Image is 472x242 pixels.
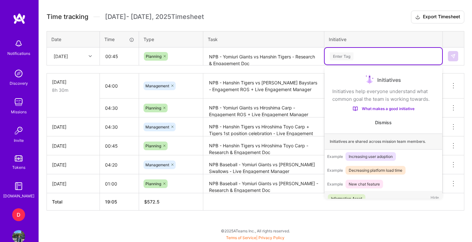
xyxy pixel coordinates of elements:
[100,48,138,65] input: HH:MM
[226,235,284,240] span: |
[47,193,100,211] th: Total
[14,137,24,144] div: Invite
[12,67,25,80] img: discovery
[145,125,169,129] span: Management
[13,13,26,24] img: logo
[204,137,323,155] textarea: NPB - Hanshin Tigers vs Hiroshima Toyo Carp - Research & Engagement Doc
[450,54,456,59] img: Submit
[415,14,420,21] i: icon Download
[375,119,392,126] button: Dismiss
[12,164,25,171] div: Tokens
[329,36,438,43] div: Initiative
[145,162,169,167] span: Management
[52,79,94,85] div: [DATE]
[12,96,25,108] img: teamwork
[146,54,162,59] span: Planning
[52,124,94,130] div: [DATE]
[411,11,464,23] button: Export Timesheet
[52,161,94,168] div: [DATE]
[204,118,323,136] textarea: NPB - Hanshin Tigers vs Hiroshima Toyo Carp + Tigers 1st position celebration - Live Engagement M...
[11,208,27,221] a: D
[204,175,323,193] textarea: NPB Baseball - Yomiuri Giants vs [PERSON_NAME] - Research & Engagement Doc
[145,181,161,186] span: Planning
[54,53,68,60] div: [DATE]
[204,74,323,98] textarea: NPB - Hanshin Tigers vs [PERSON_NAME] Baystars - Engagement ROS + Live Engagement Manager
[330,51,354,61] div: Enter Tag
[332,106,434,112] a: What makes a good initiative
[345,152,396,161] span: Increasing user adoption
[332,88,434,103] div: Initiatives help everyone understand what common goal the team is working towards.
[327,154,343,159] span: Example
[100,193,139,211] th: 19:05
[100,156,139,173] input: HH:MM
[52,87,94,93] div: 8h 30m
[431,194,439,203] span: Hide
[3,193,34,199] div: [DOMAIN_NAME]
[105,13,204,21] span: [DATE] - [DATE] , 2025 Timesheet
[144,199,160,204] span: $ 572.5
[204,48,323,65] textarea: NPB - Yomiuri Giants vs Hanshin Tigers - Research & Engagement Doc
[204,99,323,117] textarea: NPB - Yomiuri Giants vs Hiroshima Carp - Engagement ROS + Live Engagement Manager
[39,223,472,239] div: © 2025 ATeams Inc., All rights reserved.
[145,83,169,88] span: Management
[353,106,358,111] img: What makes a good initiative
[47,31,100,47] th: Date
[226,235,256,240] a: Terms of Service
[100,99,139,117] input: HH:MM
[12,180,25,193] img: guide book
[104,36,134,43] div: Time
[145,106,161,110] span: Planning
[52,180,94,187] div: [DATE]
[145,143,161,148] span: Planning
[7,50,30,57] div: Notifications
[327,168,343,173] span: Example
[325,134,442,150] div: Initiatives are shared across mission team members.
[366,75,373,85] img: Initiatives
[258,235,284,240] a: Privacy Policy
[12,37,25,50] img: bell
[345,166,406,175] span: Decreasing platform load time
[12,208,25,221] div: D
[345,180,383,188] span: New chat feature
[89,55,92,58] i: icon Chevron
[12,124,25,137] img: Invite
[100,77,139,94] input: HH:MM
[52,143,94,149] div: [DATE]
[139,31,203,47] th: Type
[203,31,324,47] th: Task
[10,80,28,87] div: Discovery
[11,108,27,115] div: Missions
[15,155,22,161] img: tokens
[331,195,362,202] div: Information Asset
[100,175,139,192] input: HH:MM
[100,118,139,135] input: HH:MM
[327,182,343,186] span: Example
[100,137,139,154] input: HH:MM
[332,75,434,85] div: Initiatives
[47,13,88,21] span: Time tracking
[204,156,323,174] textarea: NPB Baseball - Yomiuri Giants vs [PERSON_NAME] Swallows - Live Engagement Manager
